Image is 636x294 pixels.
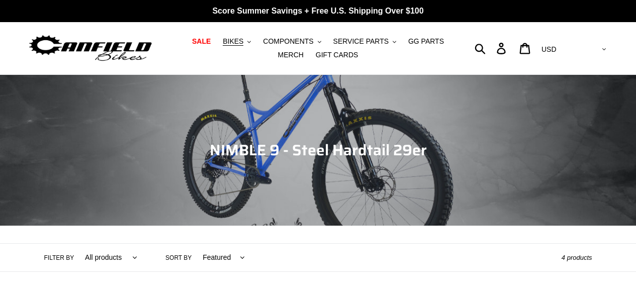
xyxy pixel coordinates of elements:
span: COMPONENTS [263,37,313,46]
span: SERVICE PARTS [333,37,389,46]
label: Filter by [44,253,74,262]
a: GIFT CARDS [311,48,364,62]
button: COMPONENTS [258,35,326,48]
span: GIFT CARDS [316,51,358,59]
a: MERCH [273,48,309,62]
span: NIMBLE 9 - Steel Hardtail 29er [210,138,427,162]
label: Sort by [165,253,192,262]
button: SERVICE PARTS [328,35,401,48]
span: 4 products [562,254,592,261]
span: BIKES [223,37,243,46]
img: Canfield Bikes [28,33,153,64]
span: GG PARTS [408,37,444,46]
a: GG PARTS [403,35,449,48]
button: BIKES [218,35,256,48]
a: SALE [187,35,216,48]
span: MERCH [278,51,304,59]
span: SALE [192,37,211,46]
